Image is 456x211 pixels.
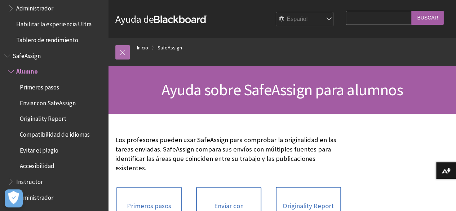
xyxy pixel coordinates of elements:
[20,113,66,122] span: Originality Report
[154,16,207,23] strong: Blackboard
[16,18,91,28] span: Habilitar la experiencia Ultra
[16,175,43,185] span: Instructor
[20,160,54,170] span: Accesibilidad
[13,49,41,59] span: SafeAssign
[5,189,23,207] button: Abrir preferencias
[115,135,342,173] p: Los profesores pueden usar SafeAssign para comprobar la originalidad en las tareas enviadas. Safe...
[161,80,403,100] span: Ayuda sobre SafeAssign para alumnos
[20,81,59,91] span: Primeros pasos
[16,2,53,12] span: Administrador
[137,43,148,52] a: Inicio
[20,97,75,106] span: Enviar con SafeAssign
[4,49,104,203] nav: Book outline for Blackboard SafeAssign
[16,65,38,75] span: Alumno
[411,11,444,25] input: Buscar
[16,34,78,43] span: Tablero de rendimiento
[20,144,58,154] span: Evitar el plagio
[16,191,53,201] span: Administrador
[115,13,207,26] a: Ayuda deBlackboard
[276,12,334,27] select: Site Language Selector
[158,43,182,52] a: SafeAssign
[20,128,89,138] span: Compatibilidad de idiomas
